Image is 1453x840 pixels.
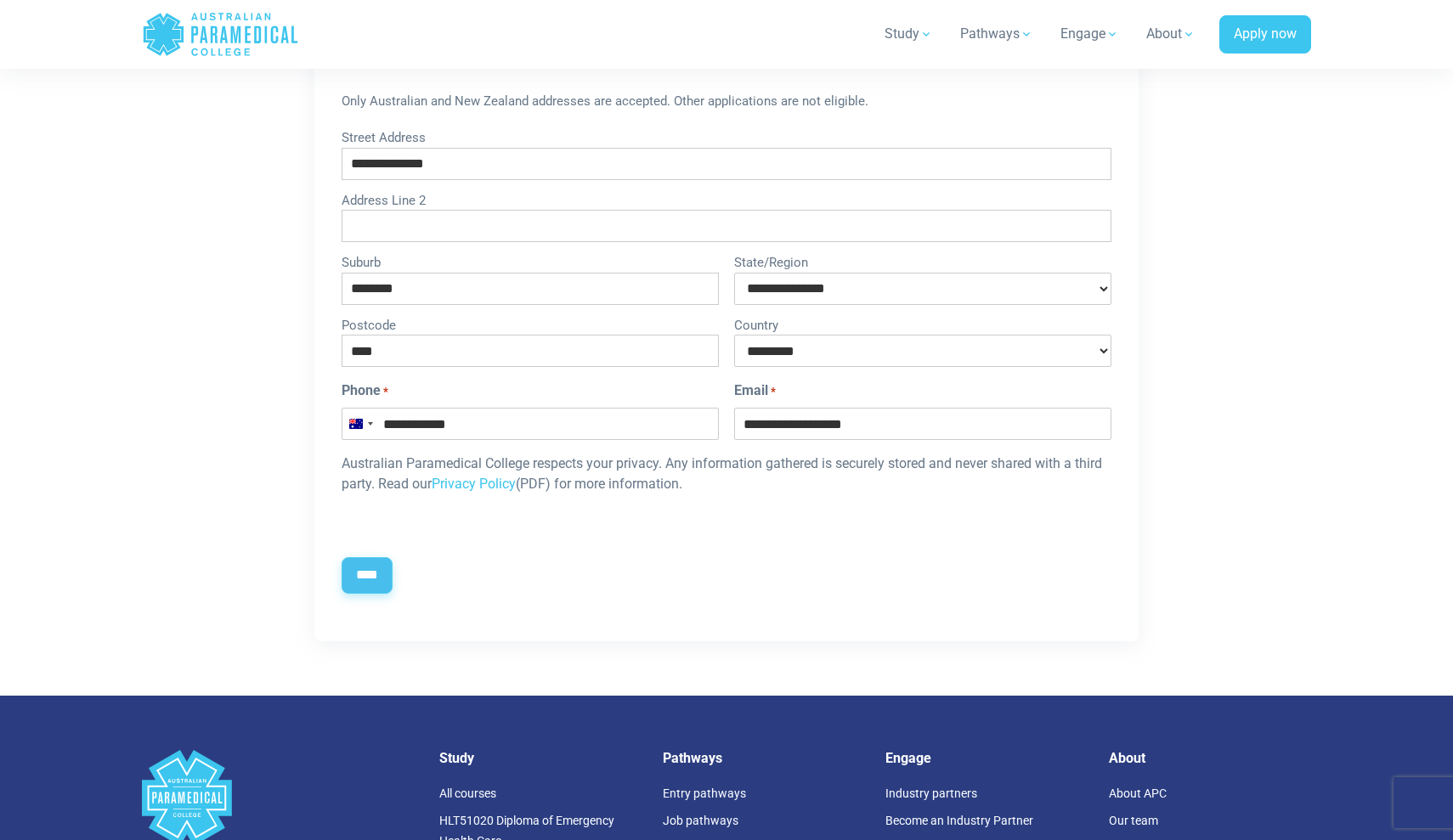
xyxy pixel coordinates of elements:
[1109,786,1167,800] a: About APC
[439,750,642,766] h5: Study
[663,814,738,827] a: Job pathways
[342,381,388,401] label: Phone
[1136,10,1206,58] a: About
[950,10,1043,58] a: Pathways
[432,476,516,492] a: Privacy Policy
[342,124,1112,148] label: Street Address
[1219,15,1311,54] a: Apply now
[734,249,1111,273] label: State/Region
[342,249,719,273] label: Suburb
[342,81,1112,125] div: Only Australian and New Zealand addresses are accepted. Other applications are not eligible.
[342,312,719,335] label: Postcode
[663,786,746,800] a: Entry pathways
[885,814,1033,827] a: Become an Industry Partner
[142,7,299,62] a: Australian Paramedical College
[734,381,776,401] label: Email
[1109,814,1158,827] a: Our team
[342,187,1112,211] label: Address Line 2
[885,750,1088,766] h5: Engage
[342,409,378,439] button: Selected country
[874,10,943,58] a: Study
[885,786,977,800] a: Industry partners
[1109,750,1312,766] h5: About
[342,454,1112,494] p: Australian Paramedical College respects your privacy. Any information gathered is securely stored...
[439,786,496,800] a: All courses
[734,312,1111,335] label: Country
[1050,10,1129,58] a: Engage
[663,750,866,766] h5: Pathways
